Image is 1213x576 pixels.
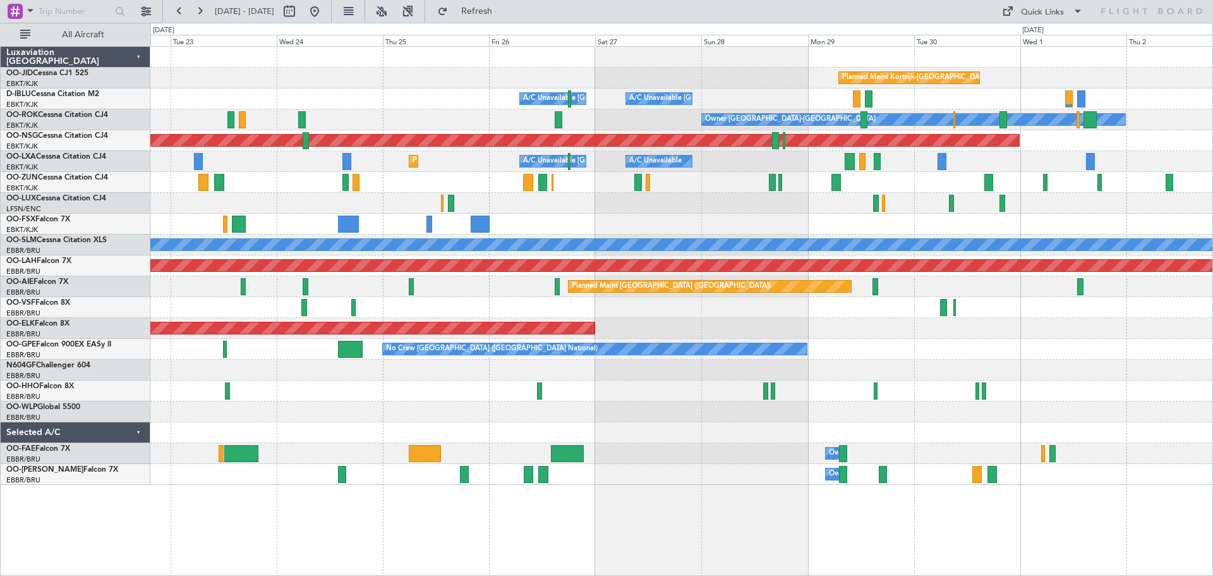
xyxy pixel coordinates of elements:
[6,362,90,369] a: N604GFChallenger 604
[431,1,507,21] button: Refresh
[6,216,70,223] a: OO-FSXFalcon 7X
[829,444,915,463] div: Owner Melsbroek Air Base
[6,267,40,276] a: EBBR/BRU
[14,25,137,45] button: All Aircraft
[6,466,118,474] a: OO-[PERSON_NAME]Falcon 7X
[6,362,36,369] span: N604GF
[171,35,277,46] div: Tue 23
[6,70,33,77] span: OO-JID
[6,90,31,98] span: D-IBLU
[6,121,38,130] a: EBKT/KJK
[6,195,106,202] a: OO-LUXCessna Citation CJ4
[6,475,40,485] a: EBBR/BRU
[6,403,80,411] a: OO-WLPGlobal 5500
[39,2,111,21] input: Trip Number
[6,183,38,193] a: EBKT/KJK
[6,371,40,381] a: EBBR/BRU
[6,153,106,161] a: OO-LXACessna Citation CJ4
[595,35,701,46] div: Sat 27
[629,152,682,171] div: A/C Unavailable
[996,1,1089,21] button: Quick Links
[6,350,40,360] a: EBBR/BRU
[6,246,40,255] a: EBBR/BRU
[33,30,133,39] span: All Aircraft
[808,35,914,46] div: Mon 29
[6,341,111,348] a: OO-GPEFalcon 900EX EASy II
[6,278,68,286] a: OO-AIEFalcon 7X
[6,195,36,202] span: OO-LUX
[489,35,595,46] div: Fri 26
[383,35,489,46] div: Thu 25
[6,413,40,422] a: EBBR/BRU
[6,278,33,286] span: OO-AIE
[6,299,70,307] a: OO-VSFFalcon 8X
[523,89,758,108] div: A/C Unavailable [GEOGRAPHIC_DATA] ([GEOGRAPHIC_DATA] National)
[6,383,39,390] span: OO-HHO
[6,288,40,297] a: EBBR/BRU
[6,225,38,235] a: EBKT/KJK
[6,403,37,411] span: OO-WLP
[6,299,35,307] span: OO-VSF
[6,320,35,328] span: OO-ELK
[6,445,70,453] a: OO-FAEFalcon 7X
[6,466,83,474] span: OO-[PERSON_NAME]
[842,68,989,87] div: Planned Maint Kortrijk-[GEOGRAPHIC_DATA]
[829,465,915,484] div: Owner Melsbroek Air Base
[6,341,36,348] span: OO-GPE
[629,89,831,108] div: A/C Unavailable [GEOGRAPHIC_DATA]-[GEOGRAPHIC_DATA]
[6,100,38,109] a: EBKT/KJK
[6,236,107,244] a: OO-SLMCessna Citation XLS
[6,111,38,119] span: OO-ROK
[413,152,560,171] div: Planned Maint Kortrijk-[GEOGRAPHIC_DATA]
[153,25,174,36] div: [DATE]
[6,329,40,339] a: EBBR/BRU
[6,174,108,181] a: OO-ZUNCessna Citation CJ4
[6,132,108,140] a: OO-NSGCessna Citation CJ4
[1021,6,1064,19] div: Quick Links
[6,216,35,223] span: OO-FSX
[701,35,807,46] div: Sun 28
[6,162,38,172] a: EBKT/KJK
[6,204,41,214] a: LFSN/ENC
[914,35,1020,46] div: Tue 30
[277,35,383,46] div: Wed 24
[6,142,38,151] a: EBKT/KJK
[6,236,37,244] span: OO-SLM
[6,392,40,401] a: EBBR/BRU
[572,277,771,296] div: Planned Maint [GEOGRAPHIC_DATA] ([GEOGRAPHIC_DATA])
[6,90,99,98] a: D-IBLUCessna Citation M2
[6,174,38,181] span: OO-ZUN
[6,257,37,265] span: OO-LAH
[6,70,88,77] a: OO-JIDCessna CJ1 525
[6,132,38,140] span: OO-NSG
[386,340,598,358] div: No Crew [GEOGRAPHIC_DATA] ([GEOGRAPHIC_DATA] National)
[6,309,40,318] a: EBBR/BRU
[1022,25,1044,36] div: [DATE]
[6,153,36,161] span: OO-LXA
[6,445,35,453] span: OO-FAE
[1020,35,1126,46] div: Wed 1
[6,320,69,328] a: OO-ELKFalcon 8X
[450,7,504,16] span: Refresh
[6,257,71,265] a: OO-LAHFalcon 7X
[6,111,108,119] a: OO-ROKCessna Citation CJ4
[6,79,38,89] a: EBKT/KJK
[6,383,74,390] a: OO-HHOFalcon 8X
[523,152,758,171] div: A/C Unavailable [GEOGRAPHIC_DATA] ([GEOGRAPHIC_DATA] National)
[705,110,876,129] div: Owner [GEOGRAPHIC_DATA]-[GEOGRAPHIC_DATA]
[6,455,40,464] a: EBBR/BRU
[215,6,274,17] span: [DATE] - [DATE]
